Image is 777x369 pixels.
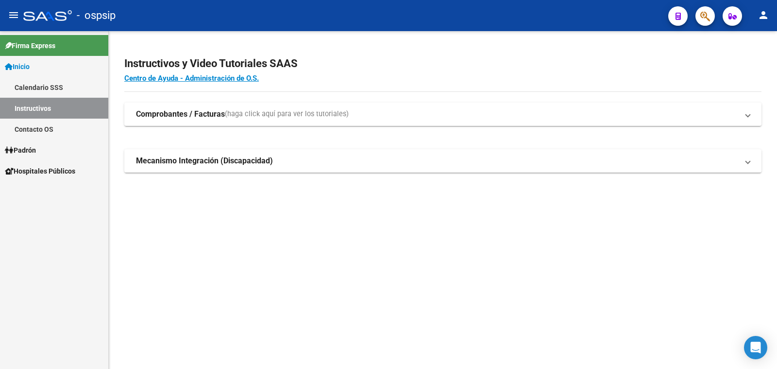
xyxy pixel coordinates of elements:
span: (haga click aquí para ver los tutoriales) [225,109,349,120]
mat-icon: person [758,9,769,21]
a: Centro de Ayuda - Administración de O.S. [124,74,259,83]
strong: Mecanismo Integración (Discapacidad) [136,156,273,166]
mat-expansion-panel-header: Comprobantes / Facturas(haga click aquí para ver los tutoriales) [124,103,761,126]
h2: Instructivos y Video Tutoriales SAAS [124,54,761,73]
span: Padrón [5,145,36,156]
mat-expansion-panel-header: Mecanismo Integración (Discapacidad) [124,149,761,173]
span: Firma Express [5,40,55,51]
span: Hospitales Públicos [5,166,75,176]
mat-icon: menu [8,9,19,21]
div: Open Intercom Messenger [744,336,767,359]
span: Inicio [5,61,30,72]
span: - ospsip [77,5,116,26]
strong: Comprobantes / Facturas [136,109,225,120]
